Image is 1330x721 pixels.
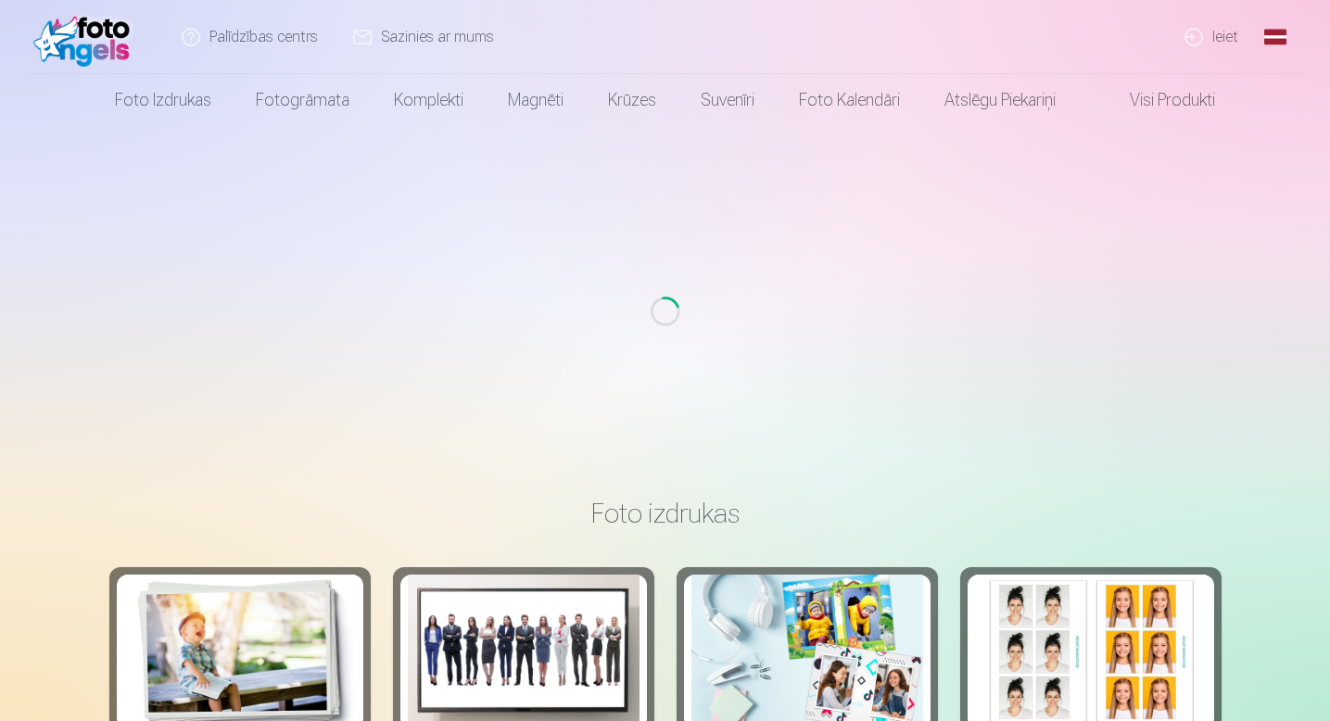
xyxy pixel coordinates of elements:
a: Fotogrāmata [234,74,372,126]
a: Foto izdrukas [93,74,234,126]
img: /fa1 [33,7,140,67]
a: Visi produkti [1078,74,1237,126]
a: Foto kalendāri [777,74,922,126]
a: Komplekti [372,74,486,126]
a: Atslēgu piekariņi [922,74,1078,126]
h3: Foto izdrukas [124,497,1207,530]
a: Krūzes [586,74,678,126]
a: Magnēti [486,74,586,126]
a: Suvenīri [678,74,777,126]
